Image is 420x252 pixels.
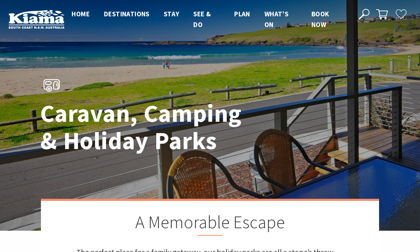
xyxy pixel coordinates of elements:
span: Plan [234,10,250,18]
img: Kiama Logo [9,10,64,29]
span: See & Do [193,10,211,29]
h2: A Memorable Escape [77,212,343,236]
h1: Caravan, Camping & Holiday Parks [40,100,241,154]
span: What’s On [264,10,288,29]
span: Book now [311,10,329,29]
span: Destinations [104,10,149,18]
span: Home [72,10,90,18]
nav: Main Menu [64,9,350,30]
span: Stay [164,10,179,18]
